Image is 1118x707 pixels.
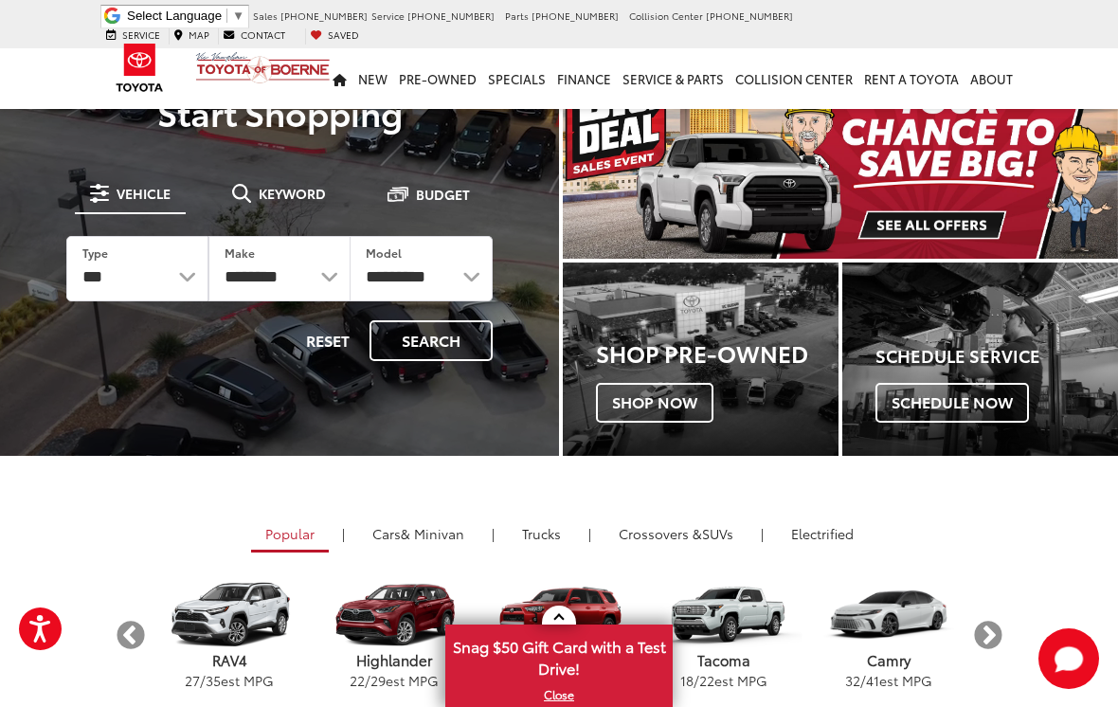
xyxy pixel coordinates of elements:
svg: Start Chat [1038,628,1099,689]
a: Specials [482,48,551,109]
li: | [756,524,768,543]
a: Contact [218,28,290,45]
span: Map [189,27,209,42]
span: 22 [350,671,365,690]
a: Trucks [508,517,575,550]
span: Contact [241,27,285,42]
a: About [965,48,1019,109]
span: [PHONE_NUMBER] [280,9,368,23]
span: Select Language [127,9,222,23]
h4: Schedule Service [875,347,1118,366]
span: [PHONE_NUMBER] [706,9,793,23]
span: Service [122,27,160,42]
img: Toyota [104,37,175,99]
span: Parts [505,9,529,23]
label: Model [366,245,402,261]
div: Toyota [563,263,838,456]
a: Cars [358,517,478,550]
img: Toyota Highlander [316,582,472,648]
label: Type [82,245,108,261]
span: ▼ [232,9,244,23]
span: 32 [845,671,860,690]
a: New [352,48,393,109]
img: Toyota Tacoma [645,582,802,648]
a: Map [169,28,214,45]
a: Collision Center [730,48,858,109]
span: 41 [866,671,879,690]
span: 35 [206,671,221,690]
li: | [337,524,350,543]
a: Home [327,48,352,109]
a: Finance [551,48,617,109]
a: Schedule Service Schedule Now [842,263,1118,456]
a: Rent a Toyota [858,48,965,109]
label: Make [225,245,255,261]
span: Saved [328,27,359,42]
span: Vehicle [117,187,171,200]
img: Vic Vaughan Toyota of Boerne [195,51,331,84]
img: Toyota 4Runner [480,582,637,648]
a: Electrified [777,517,868,550]
p: Start Shopping [40,93,519,131]
p: Camry [806,650,971,670]
a: SUVs [604,517,748,550]
button: Search [370,320,493,361]
span: 29 [370,671,386,690]
span: Crossovers & [619,524,702,543]
span: Sales [253,9,278,23]
span: 22 [699,671,714,690]
a: Shop Pre-Owned Shop Now [563,263,838,456]
img: Toyota RAV4 [151,582,307,648]
a: Service [101,28,165,45]
section: Carousel section with vehicle pictures - may contain disclaimers. [563,25,1118,259]
span: 18 [680,671,694,690]
span: Snag $50 Gift Card with a Test Drive! [447,626,671,684]
div: Toyota [842,263,1118,456]
span: Budget [416,188,470,201]
p: RAV4 [147,650,312,670]
img: Big Deal Sales Event [563,25,1118,259]
p: / est MPG [806,671,971,690]
span: Collision Center [629,9,703,23]
li: | [487,524,499,543]
span: [PHONE_NUMBER] [532,9,619,23]
span: Schedule Now [875,383,1029,423]
a: My Saved Vehicles [305,28,364,45]
span: 27 [185,671,200,690]
span: & Minivan [401,524,464,543]
button: Previous [114,619,147,652]
p: Tacoma [641,650,806,670]
button: Reset [290,320,366,361]
img: Toyota Camry [810,582,966,648]
button: Next [971,619,1004,652]
p: / est MPG [147,671,312,690]
span: Keyword [259,187,326,200]
p: Highlander [312,650,477,670]
a: Service & Parts: Opens in a new tab [617,48,730,109]
h3: Shop Pre-Owned [596,340,838,365]
a: Pre-Owned [393,48,482,109]
p: / est MPG [641,671,806,690]
a: Select Language​ [127,9,244,23]
span: ​ [226,9,227,23]
aside: carousel [114,566,1004,705]
span: Shop Now [596,383,713,423]
li: | [584,524,596,543]
span: Service [371,9,405,23]
a: Popular [251,517,329,553]
button: Toggle Chat Window [1038,628,1099,689]
div: carousel slide number 1 of 1 [563,25,1118,259]
p: / est MPG [312,671,477,690]
span: [PHONE_NUMBER] [407,9,495,23]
